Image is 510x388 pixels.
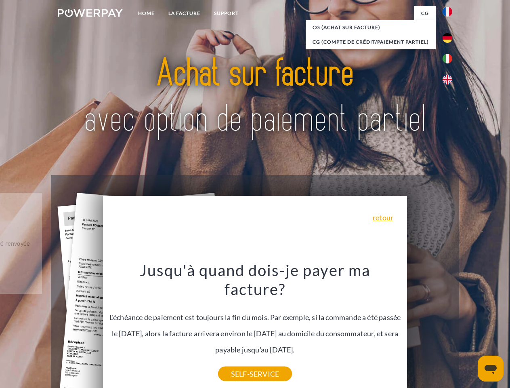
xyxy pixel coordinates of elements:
[131,6,162,21] a: Home
[373,214,393,221] a: retour
[443,54,452,63] img: it
[218,367,292,381] a: SELF-SERVICE
[108,260,403,374] div: L'échéance de paiement est toujours la fin du mois. Par exemple, si la commande a été passée le [...
[414,6,436,21] a: CG
[108,260,403,299] h3: Jusqu'à quand dois-je payer ma facture?
[306,35,436,49] a: CG (Compte de crédit/paiement partiel)
[443,75,452,84] img: en
[306,20,436,35] a: CG (achat sur facture)
[443,7,452,17] img: fr
[77,39,433,155] img: title-powerpay_fr.svg
[478,356,504,382] iframe: Bouton de lancement de la fenêtre de messagerie
[58,9,123,17] img: logo-powerpay-white.svg
[207,6,246,21] a: Support
[443,33,452,43] img: de
[162,6,207,21] a: LA FACTURE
